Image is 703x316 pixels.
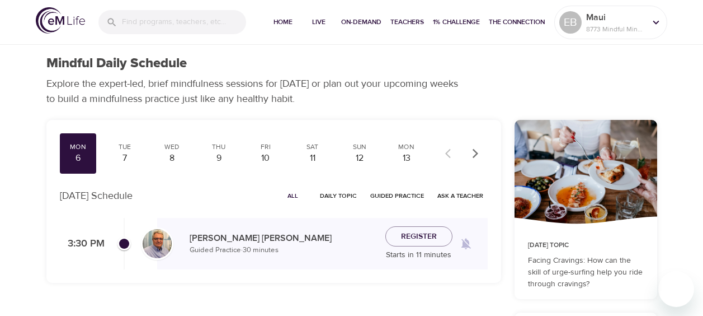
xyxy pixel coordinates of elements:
span: All [280,190,306,201]
p: Facing Cravings: How can the skill of urge-surfing help you ride through cravings? [528,255,644,290]
button: Daily Topic [315,187,361,205]
div: 12 [346,152,374,165]
iframe: Button to launch messaging window [658,271,694,307]
p: Guided Practice · 30 minutes [190,245,376,256]
div: Sat [299,142,327,152]
div: Sun [346,142,374,152]
p: Explore the expert-led, brief mindfulness sessions for [DATE] or plan out your upcoming weeks to ... [46,76,466,106]
span: The Connection [489,16,545,28]
img: logo [36,7,85,34]
p: [PERSON_NAME] [PERSON_NAME] [190,231,376,245]
button: Register [385,226,452,247]
div: 7 [111,152,139,165]
span: 1% Challenge [433,16,480,28]
span: Live [305,16,332,28]
button: Guided Practice [366,187,428,205]
img: Roger%20Nolan%20Headshot.jpg [143,229,172,258]
p: Starts in 11 minutes [385,249,452,261]
div: 8 [158,152,186,165]
button: All [275,187,311,205]
span: Remind me when a class goes live every Monday at 3:30 PM [452,230,479,257]
div: Fri [252,142,280,152]
span: Guided Practice [370,190,424,201]
span: Ask a Teacher [437,190,483,201]
p: Maui [586,11,645,24]
h1: Mindful Daily Schedule [46,55,187,72]
div: 10 [252,152,280,165]
span: On-Demand [341,16,381,28]
p: [DATE] Topic [528,240,644,250]
div: Tue [111,142,139,152]
div: Wed [158,142,186,152]
div: Mon [64,142,92,152]
div: EB [559,11,582,34]
p: [DATE] Schedule [60,188,133,203]
button: Ask a Teacher [433,187,488,205]
div: 6 [64,152,92,165]
span: Register [401,230,437,244]
span: Teachers [390,16,424,28]
p: 3:30 PM [60,236,105,252]
div: Mon [393,142,421,152]
div: 11 [299,152,327,165]
div: 13 [393,152,421,165]
div: 9 [205,152,233,165]
div: Thu [205,142,233,152]
span: Home [270,16,296,28]
input: Find programs, teachers, etc... [122,10,246,34]
p: 8773 Mindful Minutes [586,24,645,34]
span: Daily Topic [320,190,357,201]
